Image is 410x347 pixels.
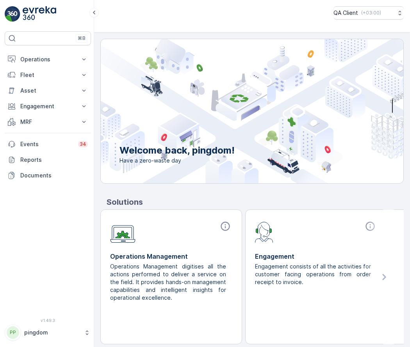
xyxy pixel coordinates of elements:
[110,221,135,243] img: module-icon
[255,252,377,261] p: Engagement
[78,35,86,41] p: ⌘B
[20,55,75,63] p: Operations
[255,263,371,286] p: Engagement consists of all the activities for customer facing operations from order receipt to in...
[255,221,273,243] img: module-icon
[20,156,88,164] p: Reports
[20,118,75,126] p: MRF
[80,141,86,147] p: 34
[20,172,88,179] p: Documents
[119,157,235,165] span: Have a zero-waste day
[66,39,403,183] img: city illustration
[5,6,20,22] img: logo
[5,168,91,183] a: Documents
[5,324,91,341] button: PPpingdom
[7,326,19,339] div: PP
[5,83,91,98] button: Asset
[333,9,358,17] p: QA Client
[110,263,226,302] p: Operations Management digitises all the actions performed to deliver a service on the field. It p...
[333,6,404,20] button: QA Client(+03:00)
[5,67,91,83] button: Fleet
[5,136,91,152] a: Events34
[20,102,75,110] p: Engagement
[20,87,75,95] p: Asset
[5,98,91,114] button: Engagement
[20,71,75,79] p: Fleet
[5,52,91,67] button: Operations
[24,329,80,336] p: pingdom
[107,196,404,208] p: Solutions
[119,144,235,157] p: Welcome back, pingdom!
[110,252,232,261] p: Operations Management
[361,10,381,16] p: ( +03:00 )
[5,114,91,130] button: MRF
[5,318,91,323] span: v 1.49.3
[23,6,56,22] img: logo_light-DOdMpM7g.png
[20,140,73,148] p: Events
[5,152,91,168] a: Reports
